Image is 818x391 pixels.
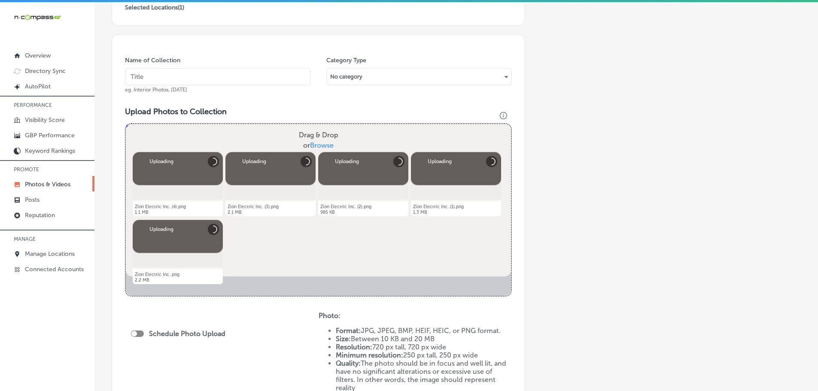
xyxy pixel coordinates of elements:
strong: Photo: [319,312,341,320]
p: Reputation [25,212,55,219]
h3: Upload Photos to Collection [125,107,512,116]
li: JPG, JPEG, BMP, HEIF, HEIC, or PNG format. [336,327,512,335]
label: Category Type [326,57,366,64]
div: No category [327,70,511,84]
img: 660ab0bf-5cc7-4cb8-ba1c-48b5ae0f18e60NCTV_CLogo_TV_Black_-500x88.png [14,13,61,21]
p: GBP Performance [25,132,75,139]
input: Title [125,68,310,85]
p: Overview [25,52,51,59]
li: 250 px tall, 250 px wide [336,351,512,359]
label: Drag & Drop or [295,127,342,154]
strong: Format: [336,327,361,335]
strong: Quality: [336,359,361,367]
strong: Minimum resolution: [336,351,403,359]
p: Visibility Score [25,116,65,124]
p: Connected Accounts [25,266,84,273]
strong: Size: [336,335,351,343]
li: 720 px tall, 720 px wide [336,343,512,351]
p: AutoPilot [25,83,51,90]
p: Posts [25,196,40,203]
p: Selected Locations ( 1 ) [125,0,184,11]
p: Photos & Videos [25,181,70,188]
span: eg. Interior Photos, [DATE] [125,87,187,93]
p: Keyword Rankings [25,147,75,155]
p: Manage Locations [25,250,75,258]
label: Name of Collection [125,57,180,64]
strong: Resolution: [336,343,372,351]
li: Between 10 KB and 20 MB [336,335,512,343]
label: Schedule Photo Upload [149,330,225,338]
span: Browse [310,141,334,149]
p: Directory Sync [25,67,66,75]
